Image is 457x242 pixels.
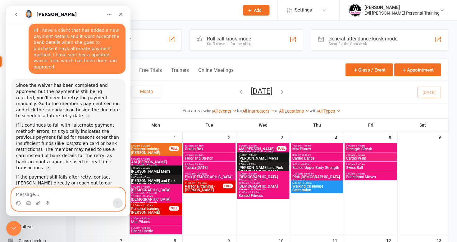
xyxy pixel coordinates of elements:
[10,116,114,165] div: If it continues to fail with "alternate payment method" errors, this typically indicates the prev...
[335,132,344,142] div: 4
[195,182,207,184] span: - 11:30am
[249,191,260,194] span: - 11:45am
[275,108,279,113] strong: at
[439,132,448,142] div: 6
[131,188,181,196] span: [DEMOGRAPHIC_DATA] Strength Circuit
[238,184,288,192] span: [DEMOGRAPHIC_DATA] Strength Circuit
[141,204,153,207] span: - 11:30am
[247,172,257,175] span: - 9:45am
[194,163,203,166] span: - 9:45am
[10,168,114,192] div: If the payment still fails after retry, contact [PERSON_NAME] directly or reach out to our suppor...
[131,167,181,170] span: 7:00am
[10,180,85,192] a: [EMAIL_ADDRESS][DOMAIN_NAME]
[346,147,395,151] span: Strength Circuit
[238,154,288,156] span: 7:00am
[355,144,365,147] span: - 6:45am
[185,156,234,160] span: Floor and Stretch
[295,3,312,17] span: Settings
[249,182,260,184] span: - 10:45am
[292,147,342,151] span: Mat Pilates
[195,172,207,175] span: - 10:45am
[131,204,169,207] span: 11:00am
[328,36,397,42] div: General attendance kiosk mode
[292,184,342,192] span: Walking Challenge Celebration
[301,163,311,166] span: - 9:45am
[346,175,395,179] span: Functional Moves
[355,172,365,175] span: - 9:45am
[5,72,119,197] div: Toby says…
[8,220,66,234] a: Roll call
[236,119,290,132] th: Wed
[132,86,161,97] button: Month
[129,119,183,132] th: Mon
[194,144,203,147] span: - 6:45am
[183,119,236,132] th: Tue
[292,166,342,170] span: Seated Upper Body Strength
[303,172,314,175] span: - 10:45am
[227,132,236,142] div: 2
[290,119,344,132] th: Thu
[10,194,15,199] button: Emoji picker
[238,163,288,166] span: 8:00am
[131,185,181,188] span: 9:00am
[281,132,290,142] div: 3
[140,144,150,147] span: - 5:30am
[207,36,252,42] div: Roll call kiosk mode
[309,108,318,113] strong: with
[346,166,395,170] span: Swiss Ball
[6,221,21,236] iframe: Intercom live chat
[140,157,150,160] span: - 6:45am
[169,146,179,151] div: FULL
[242,109,275,114] a: All Instructors
[185,163,234,166] span: 9:00am
[247,163,257,166] span: - 8:45am
[185,166,234,170] span: Tabata [DATE]
[238,175,288,183] span: [DEMOGRAPHIC_DATA] Strength Circuit
[279,109,309,114] a: All Locations
[346,154,395,156] span: 7:00am
[82,6,235,15] input: Search...
[107,192,117,202] button: Send a message…
[223,184,233,188] div: FULL
[141,195,153,198] span: - 10:45am
[292,163,342,166] span: 9:00am
[292,175,342,183] span: Pink [DEMOGRAPHIC_DATA] Strength
[301,182,312,184] span: - 9:00pm
[292,172,342,175] span: 10:00am
[254,8,262,13] span: Add
[389,132,397,142] div: 5
[292,154,342,156] span: 8:00am
[171,67,189,81] button: Trainers
[292,182,342,184] span: 6:00pm
[131,195,181,198] span: 10:00am
[394,63,441,76] button: Appointment
[185,182,223,184] span: 11:00am
[355,154,365,156] span: - 7:45am
[237,108,242,113] strong: for
[238,191,288,194] span: 11:00am
[140,226,150,229] span: - 6:15pm
[22,17,119,67] div: Hi I have a client that has added a new payment details and it wont accept the bank details when ...
[131,157,181,160] span: 6:00am
[238,194,288,198] span: Seated Fitness
[131,207,169,214] span: Personal training - [PERSON_NAME]
[131,170,181,177] span: [PERSON_NAME] Men's Circuit
[318,109,340,114] a: All Types
[185,147,234,151] span: Cardio Box
[292,156,342,160] span: Cardio Dance
[344,119,398,132] th: Fri
[185,144,234,147] span: 6:00am
[174,132,182,142] div: 1
[140,185,150,188] span: - 9:45am
[247,154,257,156] span: - 7:45am
[131,220,181,224] span: Mat Pilates
[355,163,365,166] span: - 8:45am
[183,108,213,113] strong: You are viewing
[194,154,203,156] span: - 8:30am
[185,154,234,156] span: 7:30am
[131,147,169,155] span: Personal training - [PERSON_NAME]
[131,176,181,179] span: 8:00am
